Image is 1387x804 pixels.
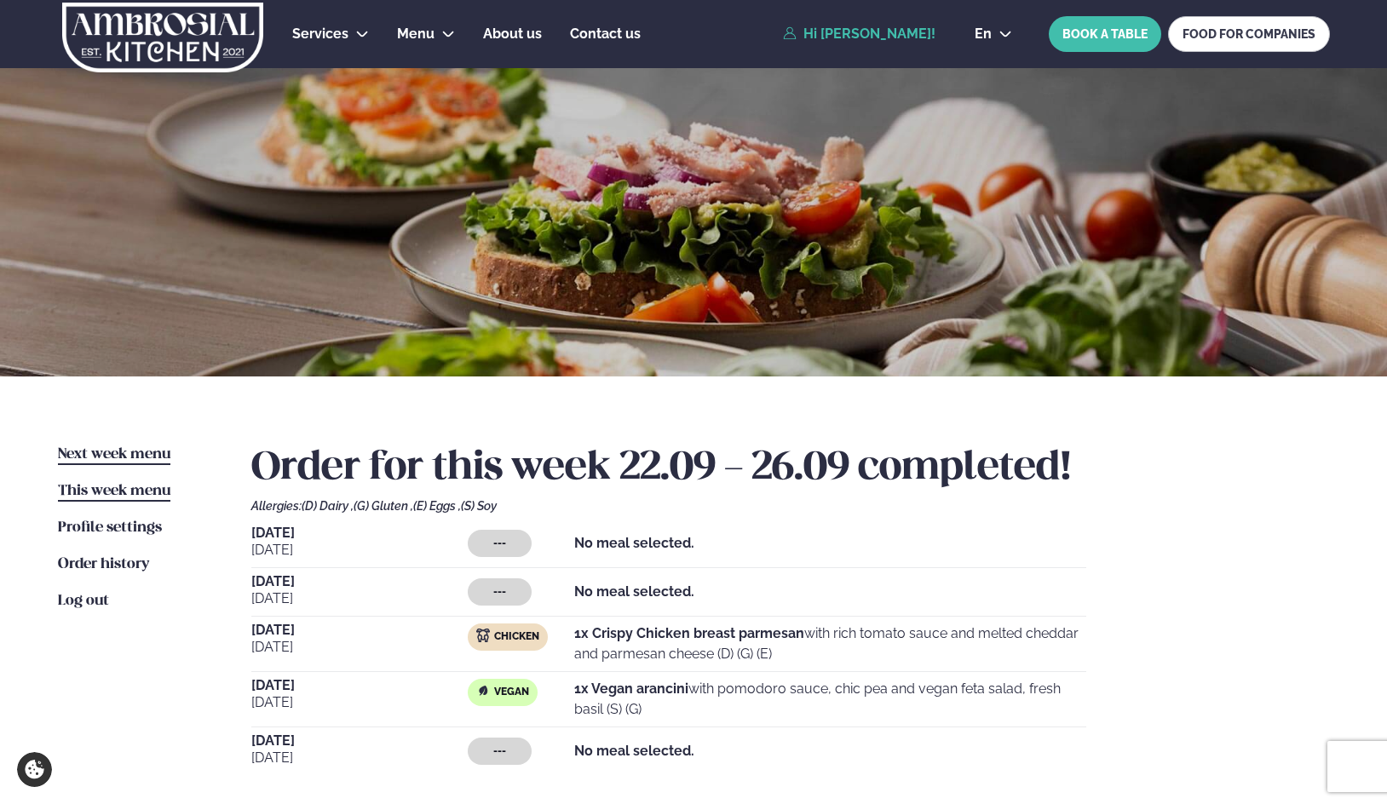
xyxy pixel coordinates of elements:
span: (D) Dairy , [302,499,354,513]
span: --- [493,585,506,599]
span: Services [292,26,348,42]
strong: No meal selected. [574,743,694,759]
span: Vegan [494,686,529,699]
a: Cookie settings [17,752,52,787]
p: with rich tomato sauce and melted cheddar and parmesan cheese (D) (G) (E) [574,623,1086,664]
img: Vegan.svg [476,684,490,698]
a: About us [483,24,542,44]
span: [DATE] [251,526,468,540]
span: [DATE] [251,540,468,560]
a: This week menu [58,481,170,502]
span: Chicken [494,630,539,644]
img: logo [61,3,265,72]
span: [DATE] [251,679,468,692]
span: Order history [58,557,149,571]
span: Log out [58,594,109,608]
button: BOOK A TABLE [1049,16,1161,52]
span: en [975,27,992,41]
span: [DATE] [251,734,468,748]
a: Order history [58,554,149,575]
a: Profile settings [58,518,162,538]
a: Next week menu [58,445,170,465]
span: (E) Eggs , [413,499,461,513]
h2: Order for this week 22.09 - 26.09 completed! [251,445,1330,492]
span: About us [483,26,542,42]
span: [DATE] [251,748,468,768]
p: with pomodoro sauce, chic pea and vegan feta salad, fresh basil (S) (G) [574,679,1086,720]
a: Hi [PERSON_NAME]! [783,26,935,42]
button: en [961,27,1026,41]
a: FOOD FOR COMPANIES [1168,16,1330,52]
a: Services [292,24,348,44]
a: Log out [58,591,109,612]
span: --- [493,537,506,550]
span: Next week menu [58,447,170,462]
span: [DATE] [251,575,468,589]
div: Allergies: [251,499,1330,513]
span: [DATE] [251,623,468,637]
span: [DATE] [251,589,468,609]
span: This week menu [58,484,170,498]
span: (S) Soy [461,499,497,513]
strong: 1x Vegan arancini [574,681,688,697]
strong: No meal selected. [574,535,694,551]
span: --- [493,744,506,758]
span: [DATE] [251,637,468,658]
span: [DATE] [251,692,468,713]
img: chicken.svg [476,629,490,642]
strong: No meal selected. [574,583,694,600]
strong: 1x Crispy Chicken breast parmesan [574,625,804,641]
a: Contact us [570,24,641,44]
span: Contact us [570,26,641,42]
span: Profile settings [58,520,162,535]
a: Menu [397,24,435,44]
span: (G) Gluten , [354,499,413,513]
span: Menu [397,26,435,42]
